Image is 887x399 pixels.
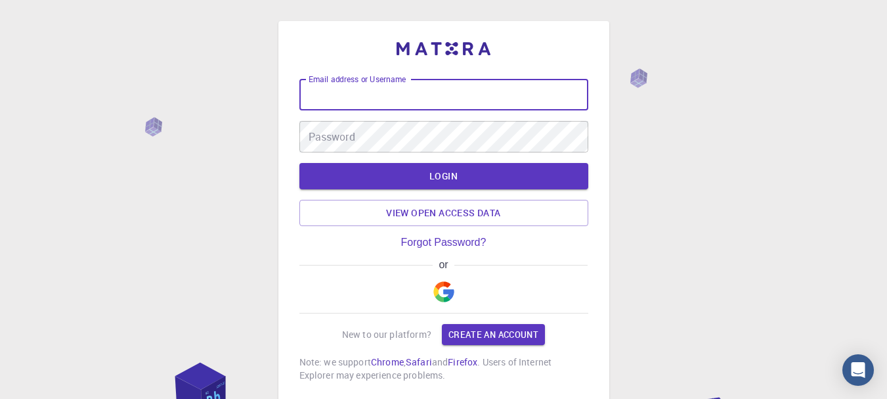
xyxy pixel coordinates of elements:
label: Email address or Username [309,74,406,85]
p: New to our platform? [342,328,431,341]
a: Create an account [442,324,545,345]
a: Firefox [448,356,477,368]
a: Safari [406,356,432,368]
button: LOGIN [299,163,588,189]
p: Note: we support , and . Users of Internet Explorer may experience problems. [299,356,588,382]
a: Chrome [371,356,404,368]
span: or [433,259,454,271]
img: Google [433,281,454,302]
a: Forgot Password? [401,237,487,248]
div: Open Intercom Messenger [842,354,874,386]
a: View open access data [299,200,588,226]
